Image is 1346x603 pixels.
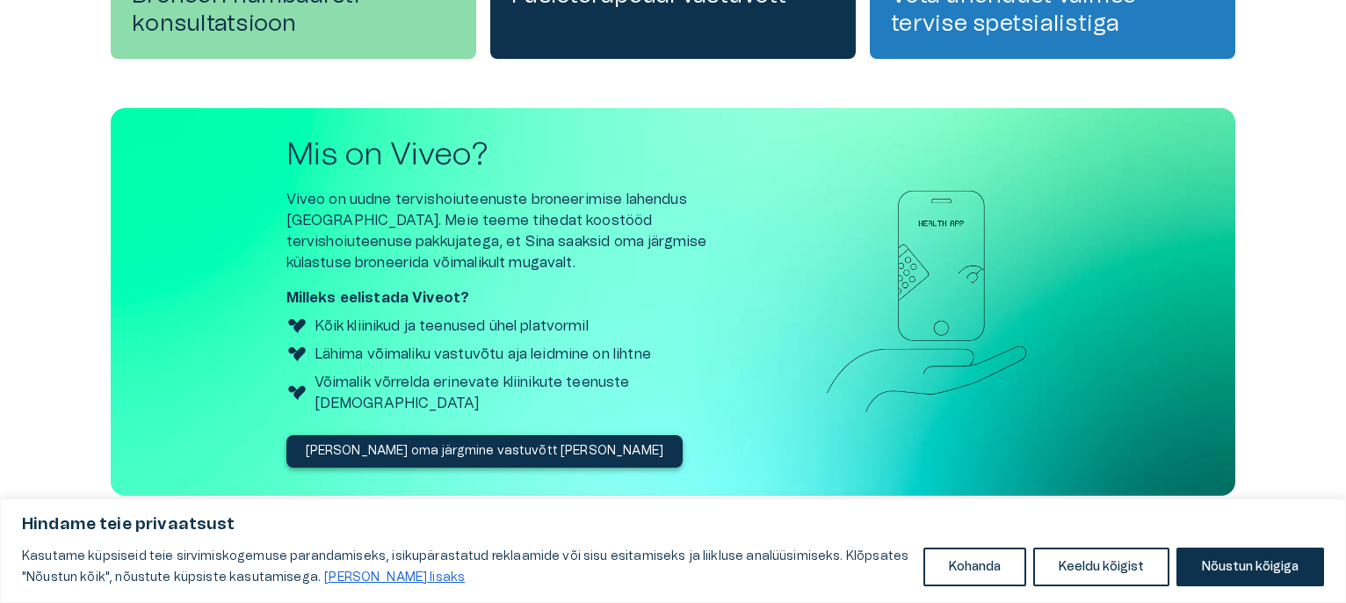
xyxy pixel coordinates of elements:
button: [PERSON_NAME] oma järgmine vastuvõtt [PERSON_NAME] [286,435,684,468]
a: Loe lisaks [323,570,466,585]
p: Hindame teie privaatsust [22,514,1324,535]
img: Viveo logo [286,316,308,337]
button: Nõustun kõigiga [1176,548,1324,586]
p: Viveo on uudne tervishoiuteenuste broneerimise lahendus [GEOGRAPHIC_DATA]. Meie teeme tihedat koo... [286,189,752,273]
p: Milleks eelistada Viveot? [286,287,752,309]
button: Keeldu kõigist [1033,548,1169,586]
span: Help [90,14,116,28]
button: Kohanda [923,548,1026,586]
h2: Mis on Viveo? [286,136,752,174]
img: Viveo logo [286,344,308,365]
p: [PERSON_NAME] oma järgmine vastuvõtt [PERSON_NAME] [306,442,664,461]
p: Kõik kliinikud ja teenused ühel platvormil [315,316,589,337]
p: Lähima võimaliku vastuvõtu aja leidmine on lihtne [315,344,651,365]
img: Viveo logo [286,382,308,403]
p: Võimalik võrrelda erinevate kliinikute teenuste [DEMOGRAPHIC_DATA] [315,372,752,414]
p: Kasutame küpsiseid teie sirvimiskogemuse parandamiseks, isikupärastatud reklaamide või sisu esita... [22,546,910,588]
